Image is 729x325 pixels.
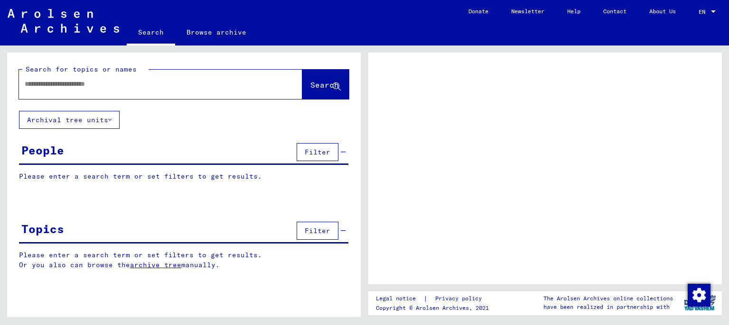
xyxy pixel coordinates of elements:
[305,148,330,156] span: Filter
[19,250,349,270] p: Please enter a search term or set filters to get results. Or you also can browse the manually.
[21,220,64,237] div: Topics
[130,261,181,269] a: archive tree
[376,294,493,304] div: |
[297,143,338,161] button: Filter
[19,172,348,181] p: Please enter a search term or set filters to get results.
[8,9,119,33] img: Arolsen_neg.svg
[543,303,673,311] p: have been realized in partnership with
[305,226,330,235] span: Filter
[302,70,349,99] button: Search
[699,9,709,15] span: EN
[175,21,258,44] a: Browse archive
[688,284,710,307] img: Change consent
[376,304,493,312] p: Copyright © Arolsen Archives, 2021
[26,65,137,73] mat-label: Search for topics or names
[682,291,718,315] img: yv_logo.png
[310,80,339,90] span: Search
[376,294,423,304] a: Legal notice
[19,111,120,129] button: Archival tree units
[297,222,338,240] button: Filter
[127,21,175,45] a: Search
[428,294,493,304] a: Privacy policy
[21,142,64,159] div: People
[543,294,673,303] p: The Arolsen Archives online collections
